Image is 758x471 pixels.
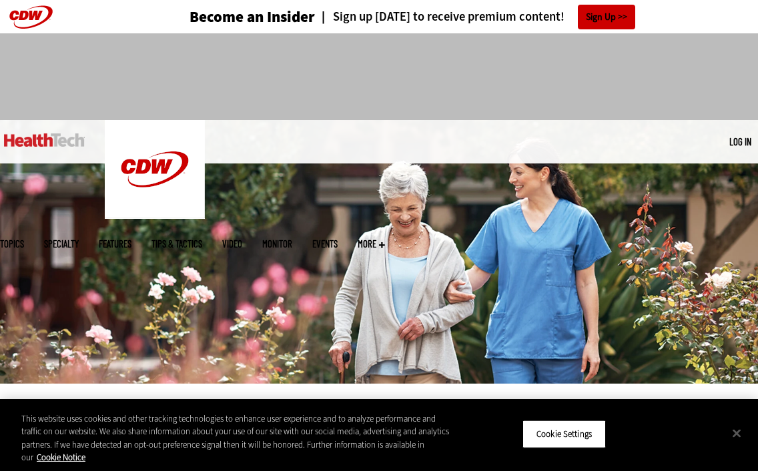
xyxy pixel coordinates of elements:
a: More information about your privacy [37,452,85,463]
iframe: advertisement [136,47,622,107]
a: Become an Insider [190,9,315,25]
button: Close [722,418,751,448]
img: Home [105,120,205,219]
a: CDW [105,208,205,222]
a: MonITor [262,239,292,249]
a: Features [99,239,131,249]
span: More [358,239,385,249]
img: Home [4,133,85,147]
button: Cookie Settings [522,420,606,448]
a: Sign up [DATE] to receive premium content! [315,11,564,23]
a: Log in [729,135,751,147]
div: This website uses cookies and other tracking technologies to enhance user experience and to analy... [21,412,455,464]
a: Sign Up [578,5,635,29]
a: Video [222,239,242,249]
div: User menu [729,135,751,149]
a: Events [312,239,338,249]
span: Specialty [44,239,79,249]
a: Tips & Tactics [151,239,202,249]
